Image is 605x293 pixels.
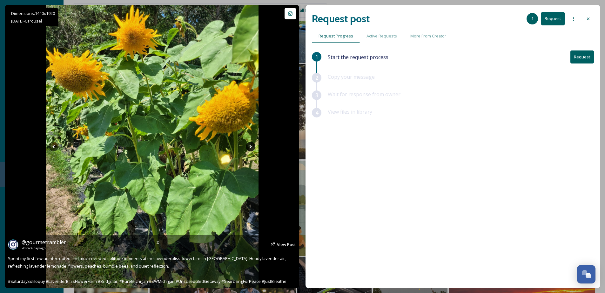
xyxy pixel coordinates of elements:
button: Request [570,50,594,63]
span: [DATE] - Carousel [11,18,42,24]
a: @gourmetrambler [22,238,66,246]
button: Request [541,12,565,25]
img: Spent my first few uninterrupted and much needed solitude moments at the lavenderblissflowerfarm ... [46,5,259,288]
span: Dimensions: 1440 x 1920 [11,10,55,16]
span: 4 [315,109,318,117]
span: More From Creator [410,33,446,39]
span: 3 [315,91,318,99]
span: Copy your message [328,73,375,80]
span: Request Progress [319,33,353,39]
span: Start the request process [328,53,388,61]
span: 1 [531,16,534,22]
span: Active Requests [366,33,397,39]
span: Wait for response from owner [328,91,400,98]
span: Spent my first few uninterrupted and much needed solitude moments at the lavenderblissflowerfarm ... [8,256,287,284]
span: Posted 6 days ago [22,246,66,250]
span: @ gourmetrambler [22,239,66,246]
span: 1 [315,53,318,61]
span: View files in library [328,108,372,115]
button: Open Chat [577,265,595,283]
span: 2 [315,74,318,82]
h2: Request post [312,11,370,26]
a: View Post [277,242,296,248]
